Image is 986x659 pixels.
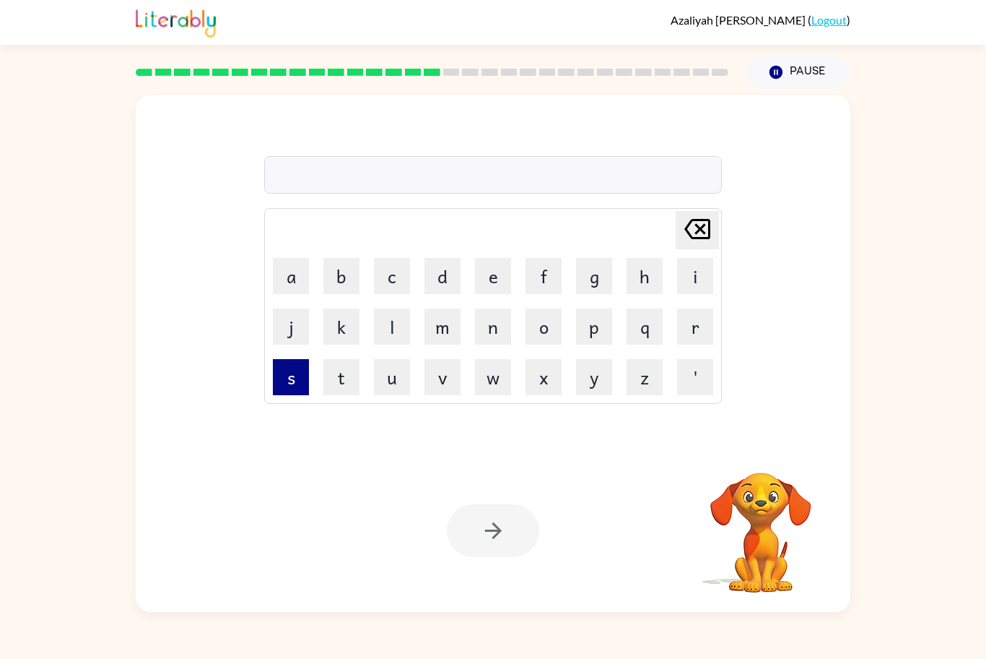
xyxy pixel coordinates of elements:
[424,359,461,395] button: v
[136,6,216,38] img: Literably
[424,309,461,345] button: m
[671,13,850,27] div: ( )
[525,258,562,294] button: f
[525,309,562,345] button: o
[677,258,713,294] button: i
[576,359,612,395] button: y
[677,359,713,395] button: '
[746,56,850,89] button: Pause
[689,450,833,595] video: Your browser must support playing .mp4 files to use Literably. Please try using another browser.
[273,258,309,294] button: a
[374,309,410,345] button: l
[323,258,359,294] button: b
[273,359,309,395] button: s
[627,309,663,345] button: q
[424,258,461,294] button: d
[374,258,410,294] button: c
[677,309,713,345] button: r
[374,359,410,395] button: u
[475,359,511,395] button: w
[323,309,359,345] button: k
[671,13,808,27] span: Azaliyah [PERSON_NAME]
[525,359,562,395] button: x
[627,359,663,395] button: z
[323,359,359,395] button: t
[576,258,612,294] button: g
[627,258,663,294] button: h
[576,309,612,345] button: p
[273,309,309,345] button: j
[475,309,511,345] button: n
[811,13,847,27] a: Logout
[475,258,511,294] button: e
